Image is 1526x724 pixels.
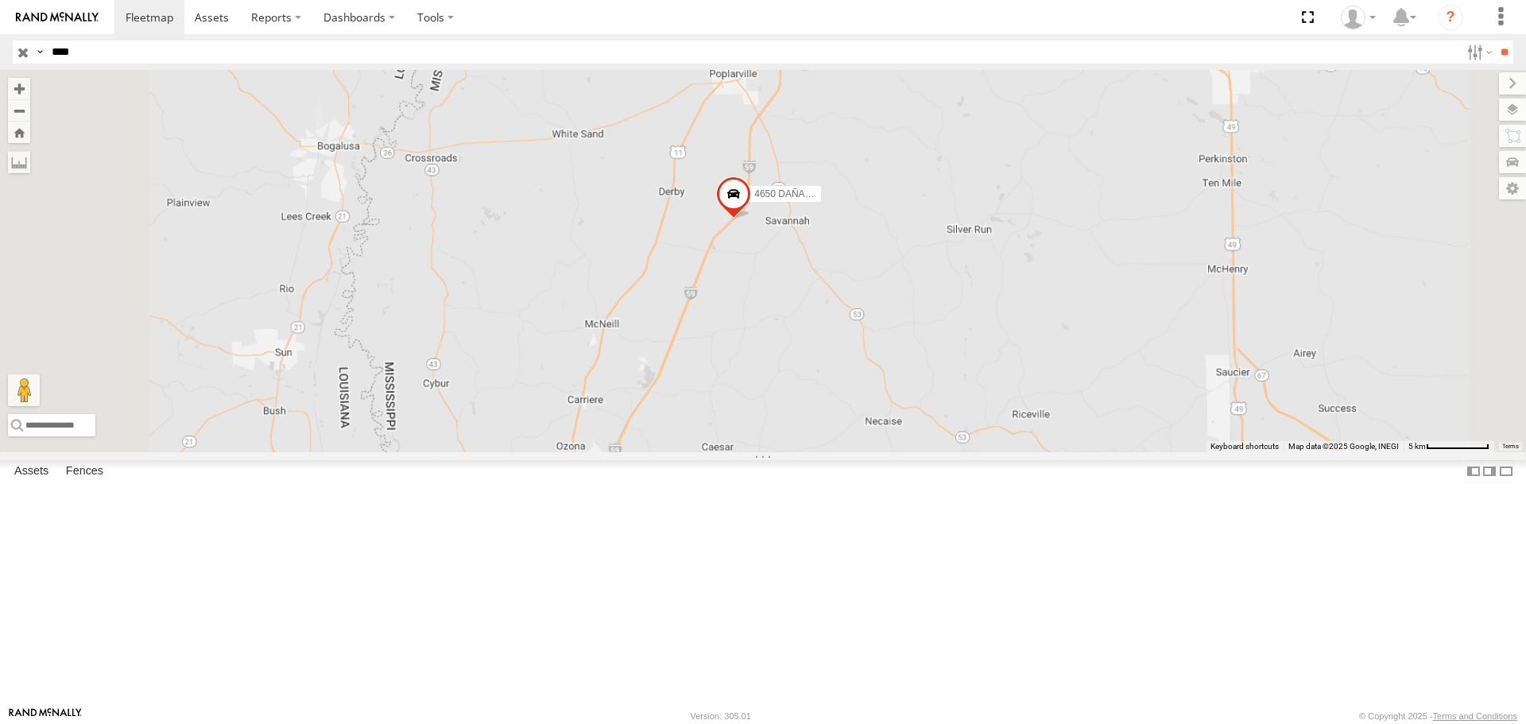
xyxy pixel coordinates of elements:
[691,711,751,721] div: Version: 305.01
[9,708,82,724] a: Visit our Website
[1481,460,1497,483] label: Dock Summary Table to the Right
[8,78,30,99] button: Zoom in
[1404,441,1494,452] button: Map Scale: 5 km per 76 pixels
[8,374,40,406] button: Drag Pegman onto the map to open Street View
[1502,443,1519,449] a: Terms
[1408,442,1426,451] span: 5 km
[8,122,30,143] button: Zoom Home
[1466,460,1481,483] label: Dock Summary Table to the Left
[1433,711,1517,721] a: Terms and Conditions
[1498,460,1514,483] label: Hide Summary Table
[6,461,56,483] label: Assets
[1288,442,1399,451] span: Map data ©2025 Google, INEGI
[1438,5,1463,30] i: ?
[33,41,46,64] label: Search Query
[8,151,30,173] label: Measure
[58,461,111,483] label: Fences
[1359,711,1517,721] div: © Copyright 2025 -
[1499,177,1526,199] label: Map Settings
[8,99,30,122] button: Zoom out
[1210,441,1279,452] button: Keyboard shortcuts
[1335,6,1381,29] div: Carlos Ortiz
[754,188,819,199] span: 4650 DAÑADO
[1461,41,1495,64] label: Search Filter Options
[16,12,99,23] img: rand-logo.svg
